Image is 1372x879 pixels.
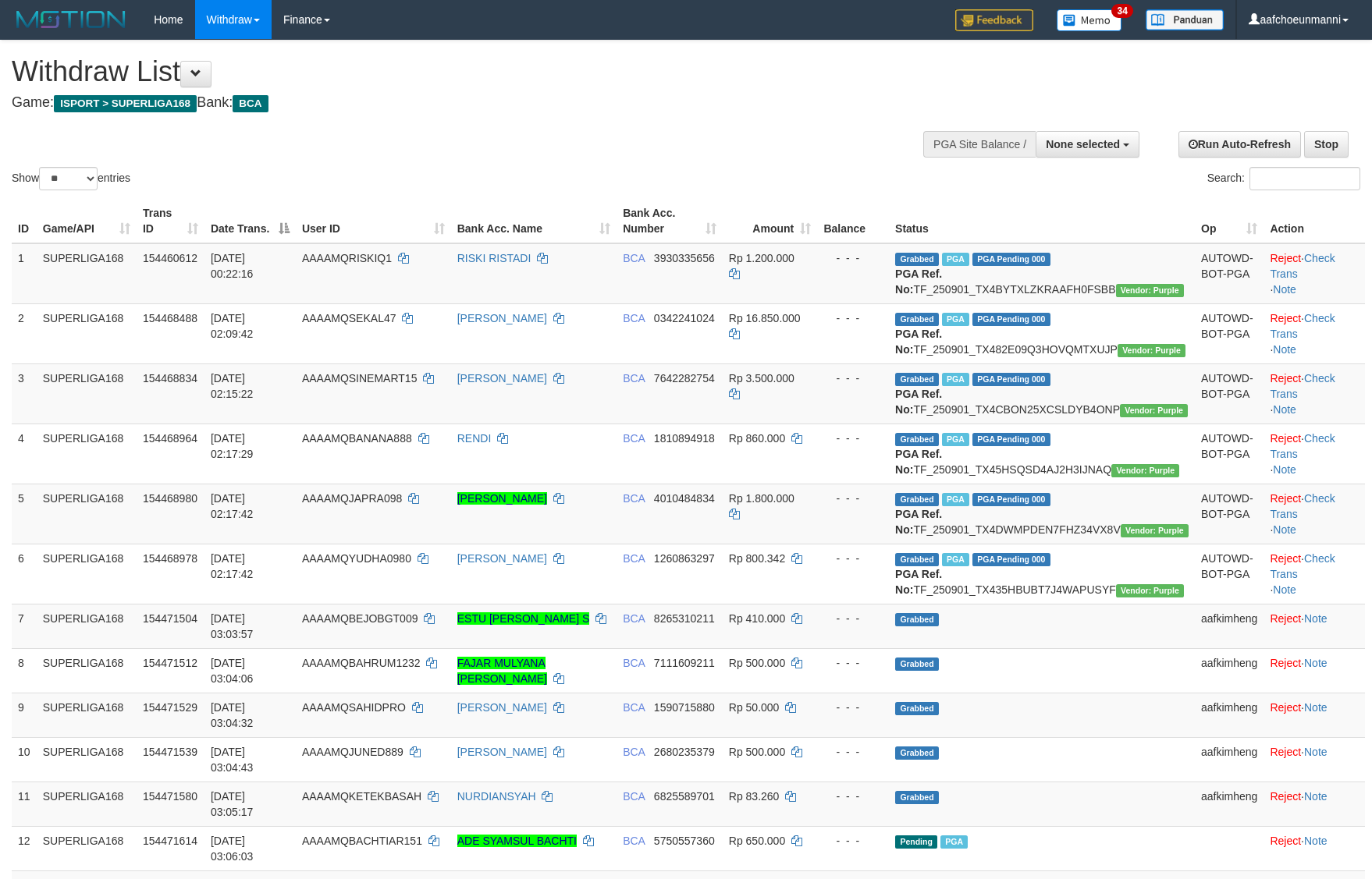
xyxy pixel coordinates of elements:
[729,552,785,565] span: Rp 800.342
[1264,243,1365,304] td: · ·
[889,303,1195,363] td: TF_250901_TX482E09Q3HOVQMTXUJP
[1264,199,1365,243] th: Action
[623,552,645,565] span: BCA
[654,701,715,714] span: Copy 1590715880 to clipboard
[654,612,715,625] span: Copy 8265310211 to clipboard
[12,484,37,544] td: 5
[1036,131,1139,158] button: None selected
[1195,737,1264,782] td: aafkimheng
[729,657,785,669] span: Rp 500.000
[211,790,254,818] span: [DATE] 03:05:17
[895,328,942,356] b: PGA Ref. No:
[457,492,547,505] a: [PERSON_NAME]
[1195,648,1264,693] td: aafkimheng
[211,657,254,685] span: [DATE] 03:04:06
[895,702,939,715] span: Grabbed
[143,552,197,565] span: 154468978
[654,252,715,264] span: Copy 3930335656 to clipboard
[302,492,402,505] span: AAAAMQJAPRA098
[1195,693,1264,737] td: aafkimheng
[1195,303,1264,363] td: AUTOWD-BOT-PGA
[972,493,1050,506] span: PGA Pending
[12,782,37,826] td: 11
[37,648,137,693] td: SUPERLIGA168
[923,131,1036,158] div: PGA Site Balance /
[1270,492,1301,505] a: Reject
[1273,283,1296,296] a: Note
[1270,790,1301,803] a: Reject
[37,604,137,648] td: SUPERLIGA168
[302,312,396,324] span: AAAAMQSEKAL47
[1264,303,1365,363] td: · ·
[1264,544,1365,604] td: · ·
[654,432,715,445] span: Copy 1810894918 to clipboard
[12,303,37,363] td: 2
[37,424,137,484] td: SUPERLIGA168
[37,363,137,424] td: SUPERLIGA168
[1304,746,1328,758] a: Note
[1304,131,1349,158] a: Stop
[302,835,422,847] span: AAAAMQBACHTIAR151
[1270,312,1335,340] a: Check Trans
[143,312,197,324] span: 154468488
[302,657,421,669] span: AAAAMQBAHRUM1232
[823,431,883,446] div: - - -
[895,253,939,266] span: Grabbed
[1195,199,1264,243] th: Op: activate to sort column ascending
[895,835,937,849] span: Pending
[12,363,37,424] td: 3
[895,373,939,386] span: Grabbed
[889,243,1195,304] td: TF_250901_TX4BYTXLZKRAAFH0FSBB
[143,372,197,385] span: 154468834
[1116,584,1184,597] span: Vendor URL: https://trx4.1velocity.biz
[729,746,785,758] span: Rp 500.000
[296,199,451,243] th: User ID: activate to sort column ascending
[211,835,254,863] span: [DATE] 03:06:03
[1264,424,1365,484] td: · ·
[1195,782,1264,826] td: aafkimheng
[12,8,130,31] img: MOTION_logo.png
[12,167,130,190] label: Show entries
[1273,343,1296,356] a: Note
[1118,344,1185,357] span: Vendor URL: https://trx4.1velocity.biz
[211,252,254,280] span: [DATE] 00:22:16
[37,826,137,870] td: SUPERLIGA168
[889,199,1195,243] th: Status
[942,373,969,386] span: Marked by aafnonsreyleab
[457,701,547,714] a: [PERSON_NAME]
[37,303,137,363] td: SUPERLIGA168
[623,790,645,803] span: BCA
[817,199,889,243] th: Balance
[623,372,645,385] span: BCA
[654,835,715,847] span: Copy 5750557360 to clipboard
[1270,312,1301,324] a: Reject
[1270,252,1301,264] a: Reject
[942,553,969,566] span: Marked by aafchoeunmanni
[1264,363,1365,424] td: · ·
[457,432,492,445] a: RENDI
[37,484,137,544] td: SUPERLIGA168
[1264,782,1365,826] td: ·
[1270,372,1335,400] a: Check Trans
[623,746,645,758] span: BCA
[1057,9,1122,31] img: Button%20Memo.svg
[1270,746,1301,758] a: Reject
[1264,484,1365,544] td: · ·
[1304,612,1328,625] a: Note
[37,544,137,604] td: SUPERLIGA168
[1264,826,1365,870] td: ·
[729,312,801,324] span: Rp 16.850.000
[623,701,645,714] span: BCA
[12,424,37,484] td: 4
[1304,701,1328,714] a: Note
[623,312,645,324] span: BCA
[1116,284,1184,297] span: Vendor URL: https://trx4.1velocity.biz
[942,253,969,266] span: Marked by aafnonsreyleab
[1264,648,1365,693] td: ·
[623,612,645,625] span: BCA
[143,657,197,669] span: 154471512
[972,253,1050,266] span: PGA Pending
[972,553,1050,566] span: PGA Pending
[895,791,939,804] span: Grabbed
[623,432,645,445] span: BCA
